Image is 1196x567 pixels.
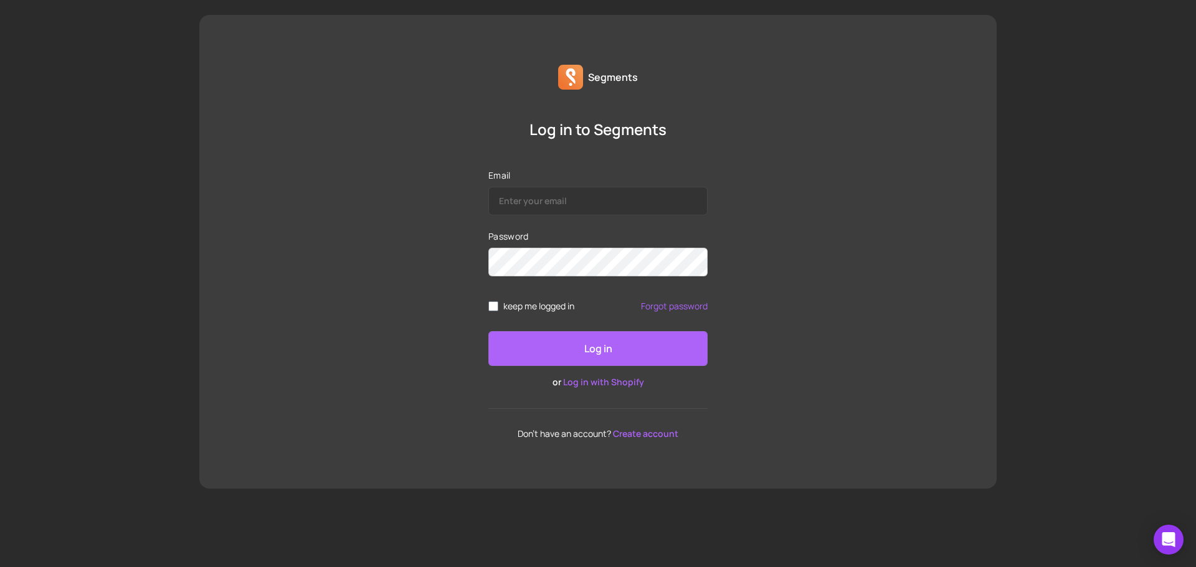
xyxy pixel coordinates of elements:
a: Forgot password [641,301,708,311]
span: keep me logged in [503,301,574,311]
p: Log in [584,341,612,356]
p: or [488,376,708,388]
input: remember me [488,301,498,311]
button: Log in [488,331,708,366]
a: Log in with Shopify [563,376,644,388]
div: Open Intercom Messenger [1154,525,1184,555]
p: Don't have an account? [488,429,708,439]
p: Segments [588,70,638,85]
p: Log in to Segments [488,119,708,139]
input: Email [488,187,708,215]
a: Create account [613,428,678,439]
label: Password [488,230,708,243]
label: Email [488,169,708,182]
input: Password [488,248,708,276]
